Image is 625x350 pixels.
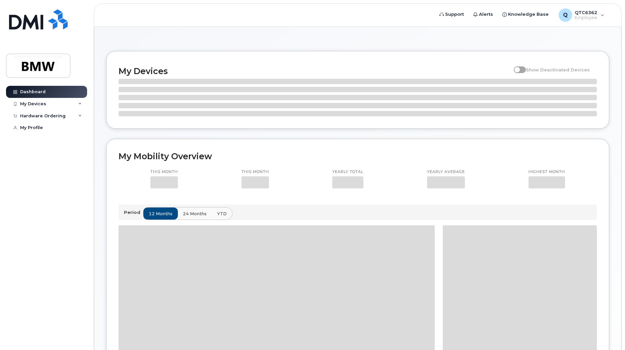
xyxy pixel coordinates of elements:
[526,67,590,72] span: Show Deactivated Devices
[514,63,519,69] input: Show Deactivated Devices
[529,169,565,175] p: Highest month
[150,169,178,175] p: This month
[217,211,227,217] span: YTD
[183,211,207,217] span: 24 months
[332,169,363,175] p: Yearly total
[241,169,269,175] p: This month
[119,66,510,76] h2: My Devices
[427,169,465,175] p: Yearly average
[124,209,143,216] p: Period
[119,151,597,161] h2: My Mobility Overview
